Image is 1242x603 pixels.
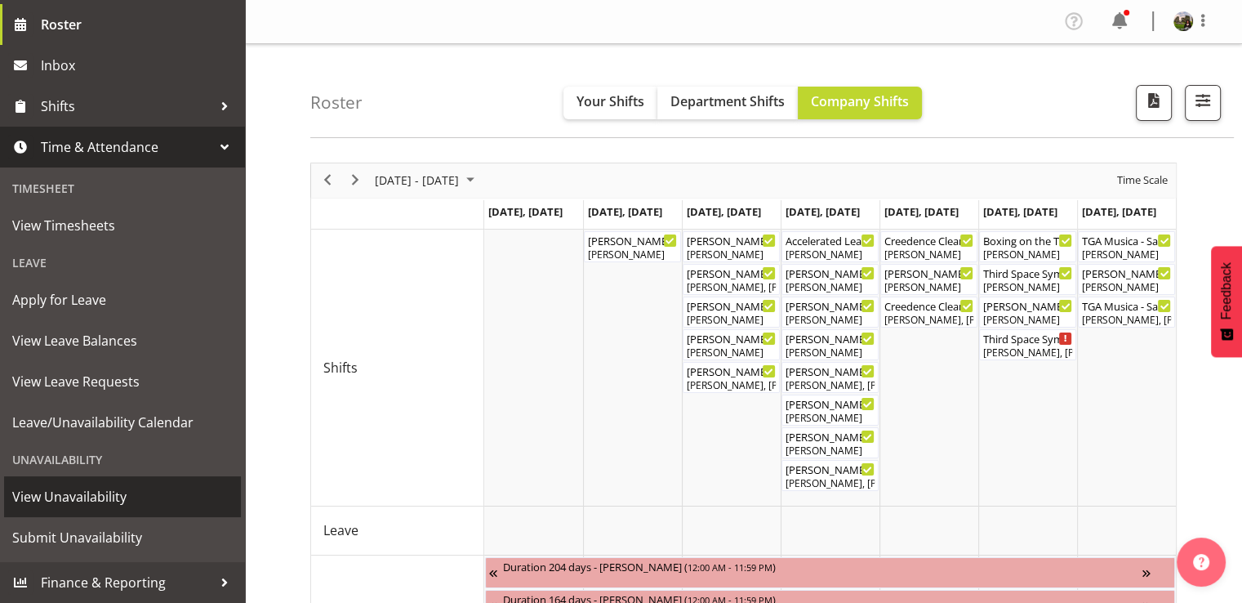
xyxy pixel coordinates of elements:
div: Shifts"s event - Valerie - Third Space Symphony - Box Office Begin From Saturday, August 23, 2025... [979,297,1076,328]
span: Leave/Unavailability Calendar [12,410,233,435]
div: Shifts"s event - TGA Musica - Saxcess. Begin From Sunday, August 24, 2025 at 3:00:00 PM GMT+12:00... [1078,297,1175,328]
div: Accelerated Leadership 2 ( ) [786,232,875,248]
div: Timesheet [4,172,241,205]
div: Shifts"s event - Michelle - Creedence Clearwater Collective 2025 - Box office Begin From Friday, ... [880,264,977,295]
div: [PERSON_NAME], [PERSON_NAME], [PERSON_NAME], [PERSON_NAME], [PERSON_NAME], [PERSON_NAME], [PERSON... [884,313,973,328]
a: Submit Unavailability [4,517,241,558]
td: Leave resource [311,507,484,556]
div: Shifts"s event - Mad Pearce Takes Flight FOHM shift Begin From Thursday, August 21, 2025 at 4:15:... [781,395,879,426]
div: Duration 204 days - [PERSON_NAME] ( ) [503,558,1142,574]
span: [DATE] - [DATE] [373,170,461,190]
div: [PERSON_NAME] Takes Flight. Minder Shift ( ) [687,265,776,281]
span: Your Shifts [576,92,644,110]
div: Unavailability [4,443,241,476]
span: Submit Unavailability [12,525,233,550]
button: Time Scale [1115,170,1171,190]
a: Leave/Unavailability Calendar [4,402,241,443]
button: Feedback - Show survey [1211,246,1242,357]
div: Shifts"s event - Mad Pearce Takes Flight. Minder Shift Begin From Wednesday, August 20, 2025 at 1... [683,264,780,295]
button: August 2025 [372,170,482,190]
div: [PERSON_NAME] - Mad [PERSON_NAME] Takes Flight - Box Office ( ) [687,330,776,346]
div: Shifts"s event - Mad Pearce Takes Flight FOHM shift Begin From Thursday, August 21, 2025 at 1:15:... [781,297,879,328]
img: valerie-donaldson30b84046e2fb4b3171eb6bf86b7ff7f4.png [1173,11,1193,31]
span: [DATE], [DATE] [1082,204,1156,219]
div: [PERSON_NAME] [786,444,875,458]
span: View Timesheets [12,213,233,238]
span: [DATE], [DATE] [983,204,1057,219]
span: View Unavailability [12,485,233,509]
div: [PERSON_NAME], [PERSON_NAME], [PERSON_NAME], [PERSON_NAME], [PERSON_NAME], [PERSON_NAME] [687,378,776,393]
span: Roster [41,12,237,37]
div: [PERSON_NAME] Box Office ( ) [1082,265,1171,281]
button: Your Shifts [563,87,657,119]
div: [PERSON_NAME], [PERSON_NAME] [687,280,776,295]
div: [PERSON_NAME] [884,248,973,262]
div: next period [341,163,369,198]
div: [PERSON_NAME] Clearwater Collective 2025 - Box office ( ) [884,265,973,281]
div: Shifts"s event - Accelerated Leadership 2 Begin From Thursday, August 21, 2025 at 8:30:00 AM GMT+... [781,231,879,262]
span: Time & Attendance [41,135,212,159]
img: help-xxl-2.png [1193,554,1209,570]
div: Creedence Clearwater Collective 2025 FOHM shift ( ) [884,232,973,248]
div: Shifts"s event - Boxing on the The Dock II Cargo Shed Begin From Saturday, August 23, 2025 at 10:... [979,231,1076,262]
span: View Leave Balances [12,328,233,353]
div: Creedence Clearwater Collective 2025 ( ) [884,297,973,314]
div: Shifts"s event - Third Space Symphony Begin From Saturday, August 23, 2025 at 6:30:00 PM GMT+12:0... [979,329,1076,360]
div: Shifts"s event - Wendy - Mad Pearce Takes Flight - Box Office Begin From Wednesday, August 20, 20... [683,329,780,360]
div: [PERSON_NAME] Takes Flight ( ) [687,363,776,379]
div: [PERSON_NAME] - Box Office (Daytime Shifts) ( ) [588,232,677,248]
span: [DATE], [DATE] [786,204,860,219]
div: [PERSON_NAME] [786,411,875,426]
a: View Timesheets [4,205,241,246]
div: Unavailability"s event - Duration 204 days - Fiona Macnab Begin From Monday, March 10, 2025 at 12... [485,557,1175,588]
span: Leave [323,520,358,540]
div: TGA Musica - Saxcess. FOHM Shift ( ) [1082,232,1171,248]
div: Leave [4,246,241,279]
div: [PERSON_NAME] [687,248,776,262]
div: [PERSON_NAME], [PERSON_NAME], [PERSON_NAME], [PERSON_NAME] [1082,313,1171,328]
div: August 18 - 24, 2025 [369,163,484,198]
div: Boxing on the The Dock II Cargo Shed ( ) [983,232,1072,248]
div: [PERSON_NAME] [983,248,1072,262]
div: Shifts"s event - Lisa - Box Office (Daytime Shifts) Begin From Wednesday, August 20, 2025 at 10:0... [683,231,780,262]
div: Shifts"s event - Mad Pearce Takes Flight - Box Office Begin From Thursday, August 21, 2025 at 1:3... [781,329,879,360]
div: [PERSON_NAME] [687,313,776,328]
div: Shifts"s event - Mad Pearce Takes Flight FOHM shift Begin From Wednesday, August 20, 2025 at 4:15... [683,297,780,328]
span: Apply for Leave [12,288,233,312]
div: [PERSON_NAME] - Box Office (Daytime Shifts) ( ) [786,265,875,281]
button: Department Shifts [657,87,798,119]
div: previous period [314,163,341,198]
div: TGA Musica - Saxcess. ( ) [1082,297,1171,314]
div: [PERSON_NAME] [884,280,973,295]
div: [PERSON_NAME] [588,248,677,262]
span: Finance & Reporting [41,570,212,595]
div: Shifts"s event - Mad Pearce Takes Flight Begin From Thursday, August 21, 2025 at 2:00:00 PM GMT+1... [781,362,879,393]
div: Shifts"s event - Robin - Box Office (Daytime Shifts) Begin From Tuesday, August 19, 2025 at 10:00... [584,231,681,262]
div: [PERSON_NAME], [PERSON_NAME], [PERSON_NAME], [PERSON_NAME], [PERSON_NAME], [PERSON_NAME] [786,378,875,393]
span: View Leave Requests [12,369,233,394]
div: [PERSON_NAME] Takes Flight ( ) [786,461,875,477]
div: [PERSON_NAME] [1082,280,1171,295]
a: View Unavailability [4,476,241,517]
div: [PERSON_NAME] Takes Flight FOHM shift ( ) [786,297,875,314]
div: Shifts"s event - Mad Pearce Takes Flight Begin From Wednesday, August 20, 2025 at 5:00:00 PM GMT+... [683,362,780,393]
div: [PERSON_NAME] [687,346,776,360]
button: Download a PDF of the roster according to the set date range. [1136,85,1172,121]
span: [DATE], [DATE] [884,204,959,219]
a: Apply for Leave [4,279,241,320]
div: [PERSON_NAME] [786,248,875,262]
div: [PERSON_NAME] [983,280,1072,295]
span: [DATE], [DATE] [687,204,761,219]
div: Shifts"s event - Third Space Symphony FOHM shift Begin From Saturday, August 23, 2025 at 5:45:00 ... [979,264,1076,295]
div: [PERSON_NAME], [PERSON_NAME], [PERSON_NAME], [PERSON_NAME], [PERSON_NAME], [PERSON_NAME], [PERSON... [983,346,1072,360]
div: [PERSON_NAME] - Mad [PERSON_NAME] Takes Flight - Box Office ( ) [786,428,875,444]
div: [PERSON_NAME] [786,280,875,295]
div: [PERSON_NAME], [PERSON_NAME], [PERSON_NAME], [PERSON_NAME], [PERSON_NAME], [PERSON_NAME] [786,476,875,491]
div: [PERSON_NAME] Takes Flight FOHM shift ( ) [687,297,776,314]
button: Previous [317,170,339,190]
div: Shifts"s event - Creedence Clearwater Collective 2025 Begin From Friday, August 22, 2025 at 6:30:... [880,297,977,328]
div: [PERSON_NAME] - Box Office (Daytime Shifts) ( ) [687,232,776,248]
a: View Leave Balances [4,320,241,361]
button: Filter Shifts [1185,85,1221,121]
div: Shifts"s event - RUBY - Mad Pearce Takes Flight - Box Office Begin From Thursday, August 21, 2025... [781,427,879,458]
